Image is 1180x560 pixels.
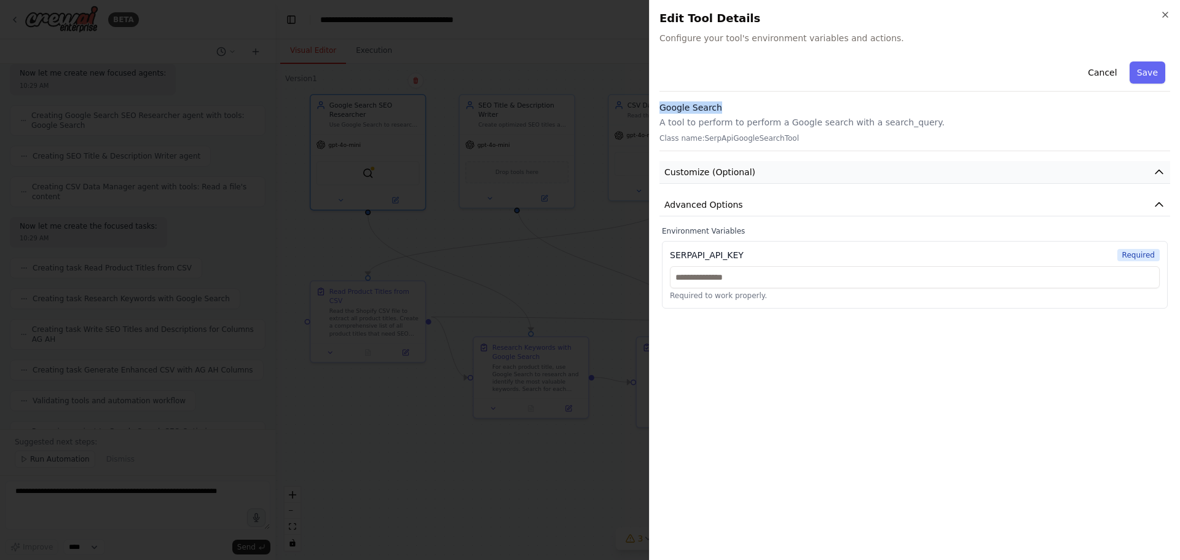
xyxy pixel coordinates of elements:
[1117,249,1160,261] span: Required
[659,101,1170,114] h3: Google Search
[659,161,1170,184] button: Customize (Optional)
[659,116,1170,128] p: A tool to perform to perform a Google search with a search_query.
[659,194,1170,216] button: Advanced Options
[670,249,744,261] div: SERPAPI_API_KEY
[664,166,755,178] span: Customize (Optional)
[1080,61,1124,84] button: Cancel
[664,199,743,211] span: Advanced Options
[659,10,1170,27] h2: Edit Tool Details
[662,226,1168,236] label: Environment Variables
[659,32,1170,44] span: Configure your tool's environment variables and actions.
[670,291,1160,301] p: Required to work properly.
[1130,61,1165,84] button: Save
[659,133,1170,143] p: Class name: SerpApiGoogleSearchTool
